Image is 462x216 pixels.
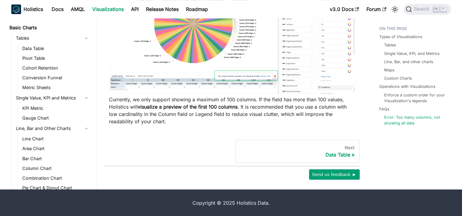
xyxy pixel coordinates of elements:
a: HolisticsHolistics [11,4,43,14]
a: Line, Bar, and other charts [384,59,433,65]
a: v3.0 Docs [326,4,363,14]
div: Copyright © 2025 Holistics Data. [37,199,425,207]
a: Roadmap [182,4,212,14]
a: Enforce a custom order for your Visualization's legends [384,92,445,104]
a: NextData Table [235,140,360,163]
img: Holistics [11,4,21,14]
a: Basic Charts [8,23,91,32]
a: Release Notes [142,4,182,14]
a: Gauge Chart [20,114,91,122]
a: Metric Sheets [20,83,91,92]
button: Search (Ctrl+K) [403,4,451,15]
a: API [127,4,142,14]
a: Single Value, KPI and Metrics [14,93,91,103]
a: Combination Chart [20,174,91,182]
a: FAQs [379,106,389,112]
div: Next [241,145,355,150]
button: Switch between dark and light mode (currently light mode) [390,4,400,14]
a: Docs [48,4,67,14]
a: Pie Chart & Donut Chart [20,183,91,192]
div: Data Table [241,152,355,158]
a: Tables [14,33,91,43]
nav: Docs pages [104,140,360,163]
a: Bar Chart [20,154,91,163]
a: Custom Charts [384,75,412,81]
b: Holistics [24,5,43,13]
span: Search [412,6,433,12]
a: Pivot Table [20,54,91,63]
a: AMQL [67,4,89,14]
strong: visualize a preview of the first 100 columns [138,104,238,110]
a: Single Value, KPI, and Metrics [384,51,440,56]
a: Data Table [20,44,91,53]
a: Column Chart [20,164,91,172]
a: Error: Too many columns, not showing all data [384,114,445,126]
a: Line Chart [20,135,91,143]
a: Cohort Retention [20,64,91,72]
a: Maps [384,67,395,73]
a: Forum [363,4,390,14]
a: Line, Bar and Other Charts [14,124,91,133]
a: Types of Visualizations [379,34,422,40]
a: Tables [384,42,396,48]
a: Conversion Funnel [20,74,91,82]
a: Area Chart [20,144,91,153]
button: Send us feedback ► [309,169,360,180]
a: KPI Metric [20,104,91,113]
kbd: K [440,6,446,12]
span: Send us feedback ► [312,171,357,178]
a: Operations with Visualizations [379,84,435,89]
p: Currently, we only support showing a maximum of 100 columns. If the field has more than 100 value... [109,96,355,125]
a: Visualizations [89,4,127,14]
